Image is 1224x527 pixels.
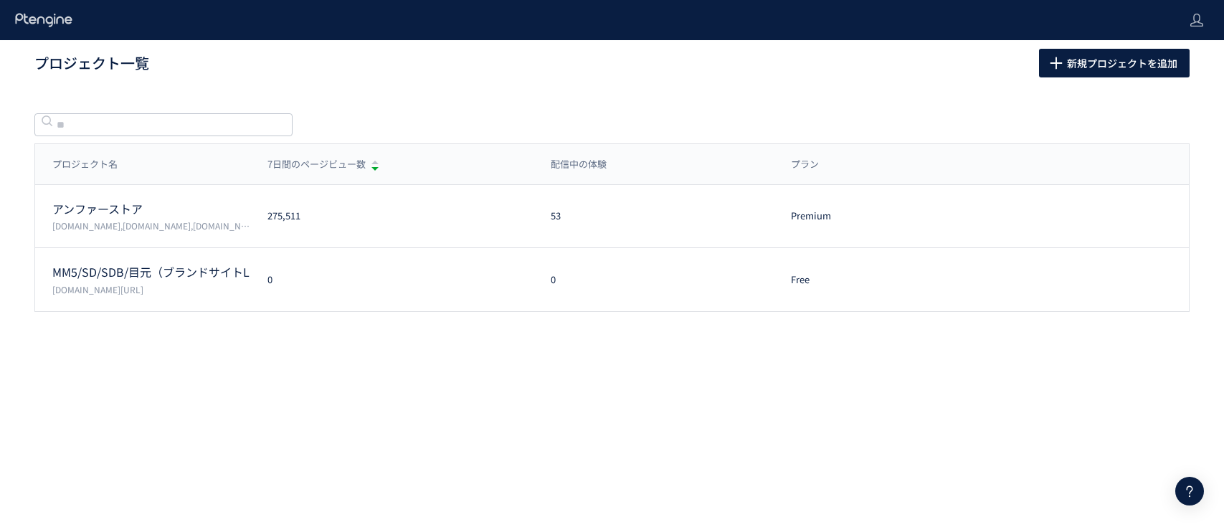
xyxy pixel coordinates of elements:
div: 0 [250,273,533,287]
div: Premium [774,209,974,223]
p: MM5/SD/SDB/目元（ブランドサイトLP/広告LP） [52,264,250,280]
div: 275,511 [250,209,533,223]
span: プロジェクト名 [52,158,118,171]
span: 新規プロジェクトを追加 [1067,49,1177,77]
div: 0 [533,273,774,287]
span: 7日間のページビュー数 [267,158,366,171]
span: プラン [791,158,819,171]
h1: プロジェクト一覧 [34,53,1007,74]
div: 53 [533,209,774,223]
span: 配信中の体験 [551,158,607,171]
p: scalp-d.angfa-store.jp/ [52,283,250,295]
button: 新規プロジェクトを追加 [1039,49,1190,77]
div: Free [774,273,974,287]
p: permuta.jp,femtur.jp,angfa-store.jp,shopping.geocities.jp [52,219,250,232]
p: アンファーストア [52,201,250,217]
